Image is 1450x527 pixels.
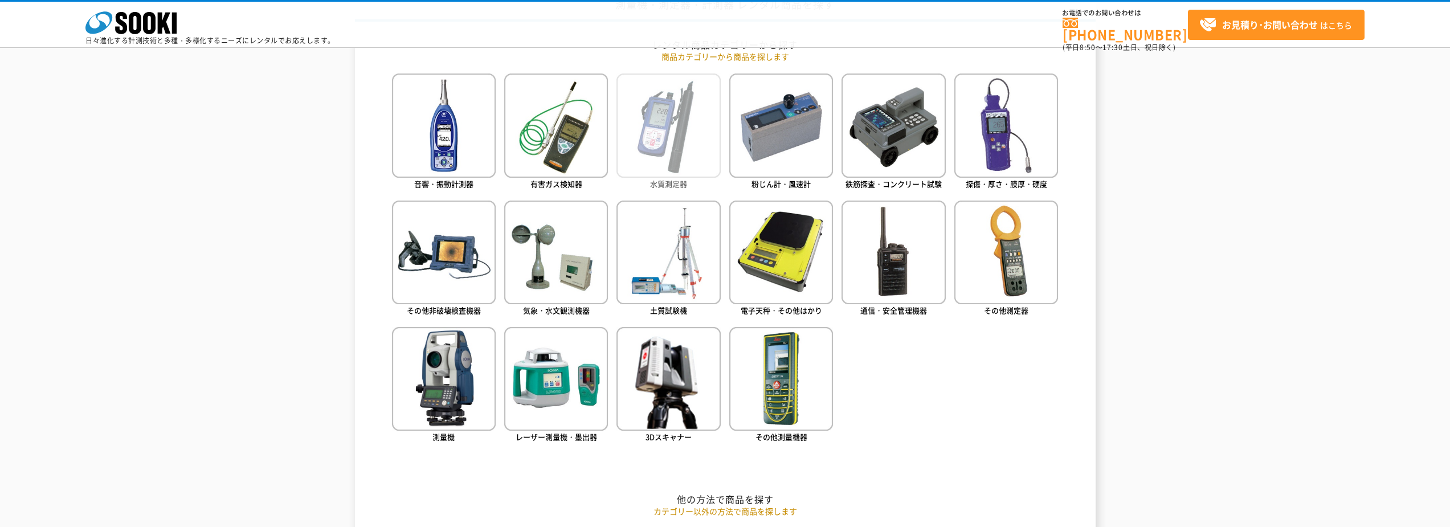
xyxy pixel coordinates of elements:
[729,201,833,318] a: 電子天秤・その他はかり
[729,327,833,431] img: その他測量機器
[842,201,945,318] a: 通信・安全管理機器
[842,73,945,177] img: 鉄筋探査・コンクリート試験
[755,431,807,442] span: その他測量機器
[392,505,1059,517] p: カテゴリー以外の方法で商品を探します
[616,201,720,304] img: 土質試験機
[729,327,833,445] a: その他測量機器
[432,431,455,442] span: 測量機
[954,201,1058,318] a: その他測定器
[842,73,945,191] a: 鉄筋探査・コンクリート試験
[1199,17,1352,34] span: はこちら
[860,305,927,316] span: 通信・安全管理機器
[741,305,822,316] span: 電子天秤・その他はかり
[392,327,496,445] a: 測量機
[504,73,608,191] a: 有害ガス検知器
[616,73,720,177] img: 水質測定器
[954,201,1058,304] img: その他測定器
[392,327,496,431] img: 測量機
[1102,42,1123,52] span: 17:30
[616,327,720,431] img: 3Dスキャナー
[616,201,720,318] a: 土質試験機
[954,73,1058,191] a: 探傷・厚さ・膜厚・硬度
[1063,42,1175,52] span: (平日 ～ 土日、祝日除く)
[729,73,833,191] a: 粉じん計・風速計
[392,51,1059,63] p: 商品カテゴリーから商品を探します
[954,73,1058,177] img: 探傷・厚さ・膜厚・硬度
[650,178,687,189] span: 水質測定器
[650,305,687,316] span: 土質試験機
[1063,18,1188,41] a: [PHONE_NUMBER]
[1080,42,1096,52] span: 8:50
[1063,10,1188,17] span: お電話でのお問い合わせは
[616,327,720,445] a: 3Dスキャナー
[646,431,692,442] span: 3Dスキャナー
[966,178,1047,189] span: 探傷・厚さ・膜厚・硬度
[523,305,590,316] span: 気象・水文観測機器
[984,305,1028,316] span: その他測定器
[846,178,942,189] span: 鉄筋探査・コンクリート試験
[1222,18,1318,31] strong: お見積り･お問い合わせ
[392,73,496,177] img: 音響・振動計測器
[392,201,496,318] a: その他非破壊検査機器
[751,178,811,189] span: 粉じん計・風速計
[392,493,1059,505] h2: 他の方法で商品を探す
[530,178,582,189] span: 有害ガス検知器
[1188,10,1365,40] a: お見積り･お問い合わせはこちら
[504,201,608,304] img: 気象・水文観測機器
[504,327,608,445] a: レーザー測量機・墨出器
[414,178,473,189] span: 音響・振動計測器
[516,431,597,442] span: レーザー測量機・墨出器
[616,73,720,191] a: 水質測定器
[729,201,833,304] img: 電子天秤・その他はかり
[504,327,608,431] img: レーザー測量機・墨出器
[504,201,608,318] a: 気象・水文観測機器
[407,305,481,316] span: その他非破壊検査機器
[85,37,335,44] p: 日々進化する計測技術と多種・多様化するニーズにレンタルでお応えします。
[504,73,608,177] img: 有害ガス検知器
[392,73,496,191] a: 音響・振動計測器
[842,201,945,304] img: 通信・安全管理機器
[729,73,833,177] img: 粉じん計・風速計
[392,201,496,304] img: その他非破壊検査機器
